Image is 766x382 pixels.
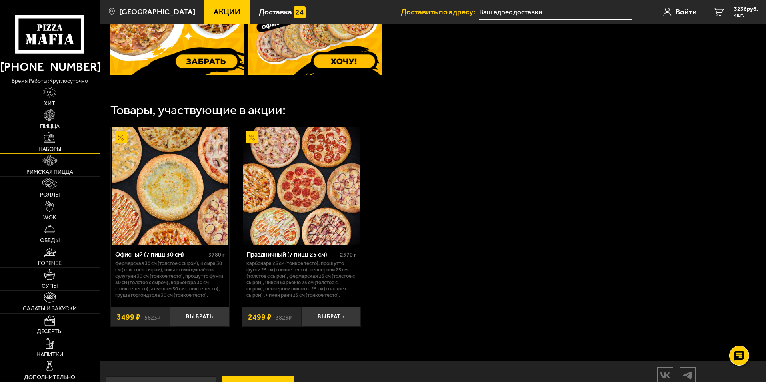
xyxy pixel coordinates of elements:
[401,8,479,16] span: Доставить по адресу:
[276,313,292,321] s: 3823 ₽
[112,127,228,244] img: Офисный (7 пицц 30 см)
[117,312,140,322] span: 3499 ₽
[37,329,62,334] span: Десерты
[259,8,292,16] span: Доставка
[246,260,356,298] p: Карбонара 25 см (тонкое тесто), Прошутто Фунги 25 см (тонкое тесто), Пепперони 25 см (толстое с с...
[144,313,160,321] s: 5623 ₽
[119,8,195,16] span: [GEOGRAPHIC_DATA]
[38,147,61,152] span: Наборы
[208,251,225,258] span: 3780 г
[479,5,632,20] input: Ваш адрес доставки
[43,215,56,221] span: WOK
[294,6,306,18] img: 15daf4d41897b9f0e9f617042186c801.svg
[242,127,361,244] a: АкционныйПраздничный (7 пицц 25 см)
[246,251,338,258] div: Праздничный (7 пицц 25 см)
[676,8,697,16] span: Войти
[23,306,77,312] span: Салаты и закуски
[40,124,60,129] span: Пицца
[115,131,127,143] img: Акционный
[26,169,73,175] span: Римская пицца
[248,312,272,322] span: 2499 ₽
[214,8,240,16] span: Акции
[44,101,55,107] span: Хит
[243,127,360,244] img: Праздничный (7 пицц 25 см)
[115,251,207,258] div: Офисный (7 пицц 30 см)
[302,307,361,326] button: Выбрать
[340,251,356,258] span: 2570 г
[170,307,229,326] button: Выбрать
[38,261,62,266] span: Горячее
[115,260,225,298] p: Фермерская 30 см (толстое с сыром), 4 сыра 30 см (толстое с сыром), Пикантный цыплёнок сулугуни 3...
[36,352,63,358] span: Напитки
[24,375,75,380] span: Дополнительно
[734,13,758,18] span: 4 шт.
[111,127,230,244] a: АкционныйОфисный (7 пицц 30 см)
[40,238,60,243] span: Обеды
[110,104,286,117] div: Товары, участвующие в акции:
[246,131,258,143] img: Акционный
[40,192,60,198] span: Роллы
[42,283,58,289] span: Супы
[734,6,758,12] span: 3236 руб.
